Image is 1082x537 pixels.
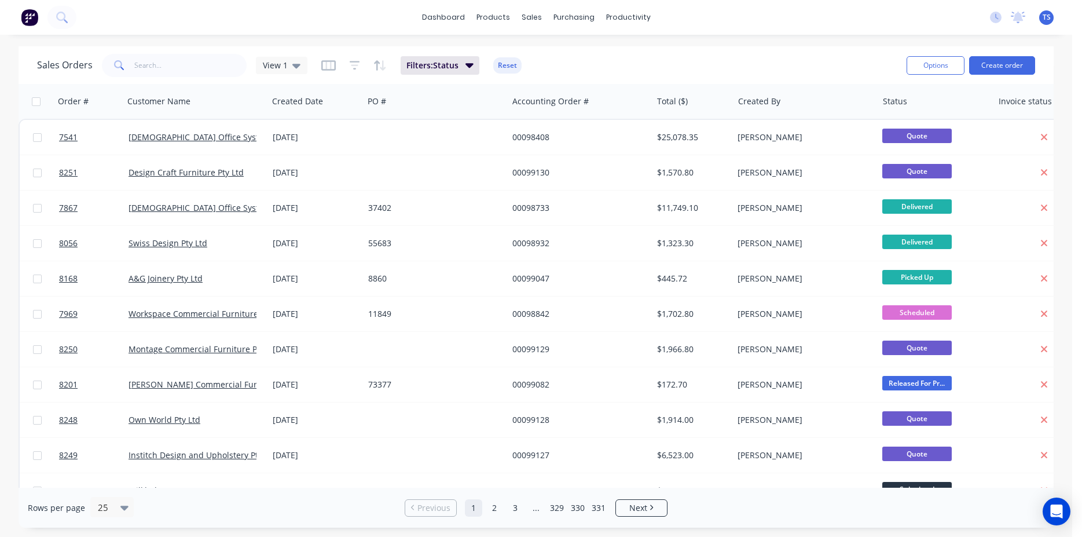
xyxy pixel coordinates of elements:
div: $1,966.80 [657,344,725,355]
div: 00098842 [512,308,641,320]
input: Search... [134,54,247,77]
div: [PERSON_NAME] [738,167,866,178]
div: [PERSON_NAME] [738,202,866,214]
a: Montage Commercial Furniture Pty Ltd [129,344,278,355]
div: [PERSON_NAME] [738,131,866,143]
div: Order # [58,96,89,107]
div: 00098932 [512,238,641,249]
div: 00098733 [512,202,641,214]
a: [DEMOGRAPHIC_DATA] Office Systems [129,131,275,143]
div: [DATE] [273,344,359,355]
span: 8250 [59,344,78,355]
div: products [471,9,516,26]
div: [DATE] [273,379,359,390]
span: 8056 [59,238,78,249]
div: 00099047 [512,273,641,284]
a: Page 329 [548,499,566,517]
a: 7867 [59,191,129,225]
span: Quote [882,447,952,461]
a: Jump forward [527,499,545,517]
div: 00099126 [512,485,641,496]
button: Reset [493,57,522,74]
div: [DATE] [273,131,359,143]
span: 7541 [59,131,78,143]
span: 8248 [59,414,78,426]
a: A&G Joinery Pty Ltd [129,273,203,284]
div: Created By [738,96,780,107]
div: [PERSON_NAME] [738,379,866,390]
div: 00099128 [512,414,641,426]
ul: Pagination [400,499,672,517]
div: 00098408 [512,131,641,143]
div: [PERSON_NAME] [738,450,866,461]
div: Created Date [272,96,323,107]
a: Swiss Design Pty Ltd [129,238,207,249]
a: Own World Pty Ltd [129,414,200,425]
div: 37402 [368,202,497,214]
span: Released For Pr... [882,376,952,390]
div: Accounting Order # [512,96,589,107]
img: Factory [21,9,38,26]
a: Page 1 is your current page [465,499,482,517]
div: [DATE] [273,485,359,496]
span: Previous [417,502,450,514]
div: $6,523.00 [657,450,725,461]
div: [DATE] [273,167,359,178]
span: 8168 [59,273,78,284]
a: 8250 [59,332,129,367]
div: $445.72 [657,273,725,284]
a: Design Craft Furniture Pty Ltd [129,167,244,178]
div: [DATE] [273,308,359,320]
div: [DATE] [273,273,359,284]
span: Picked Up [882,270,952,284]
h1: Sales Orders [37,60,93,71]
a: 8247 [59,473,129,508]
div: sales [516,9,548,26]
div: [PERSON_NAME] [738,308,866,320]
a: 8251 [59,155,129,190]
a: Page 2 [486,499,503,517]
div: PO # [368,96,386,107]
div: 8860 [368,273,497,284]
button: Filters:Status [401,56,479,75]
div: [DATE] [273,202,359,214]
span: Rows per page [28,502,85,514]
div: $1,914.00 [657,414,725,426]
span: Next [629,502,647,514]
a: 8249 [59,438,129,473]
div: [DATE] [273,238,359,249]
a: 8056 [59,226,129,261]
a: Workspace Commercial Furniture [129,308,258,319]
button: Options [907,56,964,75]
div: 11849 [368,308,497,320]
div: $1,570.80 [657,167,725,178]
div: Customer Name [127,96,190,107]
div: productivity [600,9,656,26]
div: 73377 [368,379,497,390]
span: Quote [882,411,952,426]
div: [PERSON_NAME] [738,485,866,496]
a: 8201 [59,367,129,402]
a: [PERSON_NAME] Commercial Furniture [129,379,281,390]
a: Wilkhahn [GEOGRAPHIC_DATA] [129,485,247,496]
div: $25,078.35 [657,131,725,143]
a: Institch Design and Upholstery Pty Ltd [129,450,277,461]
div: $172.70 [657,379,725,390]
span: Scheduled [882,305,952,320]
div: purchasing [548,9,600,26]
a: dashboard [416,9,471,26]
a: Page 330 [569,499,586,517]
span: 7867 [59,202,78,214]
span: Quote [882,341,952,355]
div: $11,749.10 [657,202,725,214]
span: Quote [882,129,952,143]
div: $161.79 [657,485,725,496]
div: 00099127 [512,450,641,461]
span: Delivered [882,235,952,249]
a: Previous page [405,502,456,514]
a: [DEMOGRAPHIC_DATA] Office Systems [129,202,275,213]
a: 8168 [59,261,129,296]
a: 7969 [59,297,129,331]
span: Quote [882,164,952,178]
div: Status [883,96,907,107]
